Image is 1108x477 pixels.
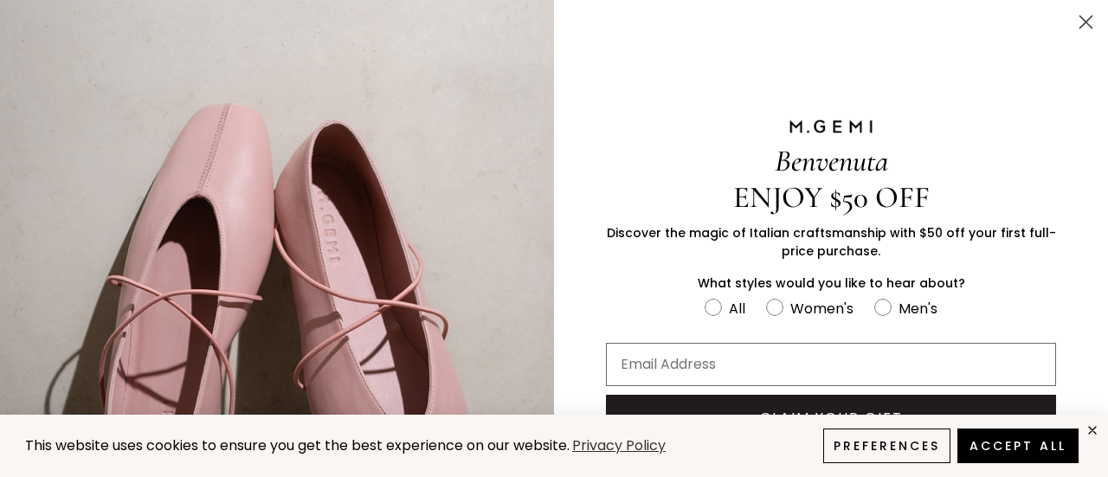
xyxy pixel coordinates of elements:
[729,298,745,319] div: All
[733,179,930,216] span: ENJOY $50 OFF
[788,119,874,134] img: M.GEMI
[775,143,888,179] span: Benvenuta
[823,429,950,463] button: Preferences
[607,224,1056,260] span: Discover the magic of Italian craftsmanship with $50 off your first full-price purchase.
[25,435,570,455] span: This website uses cookies to ensure you get the best experience on our website.
[606,343,1056,386] input: Email Address
[1071,7,1101,37] button: Close dialog
[698,274,965,292] span: What styles would you like to hear about?
[899,298,937,319] div: Men's
[957,429,1079,463] button: Accept All
[1085,423,1099,437] div: close
[570,435,668,457] a: Privacy Policy (opens in a new tab)
[606,395,1056,442] button: CLAIM YOUR GIFT
[790,298,854,319] div: Women's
